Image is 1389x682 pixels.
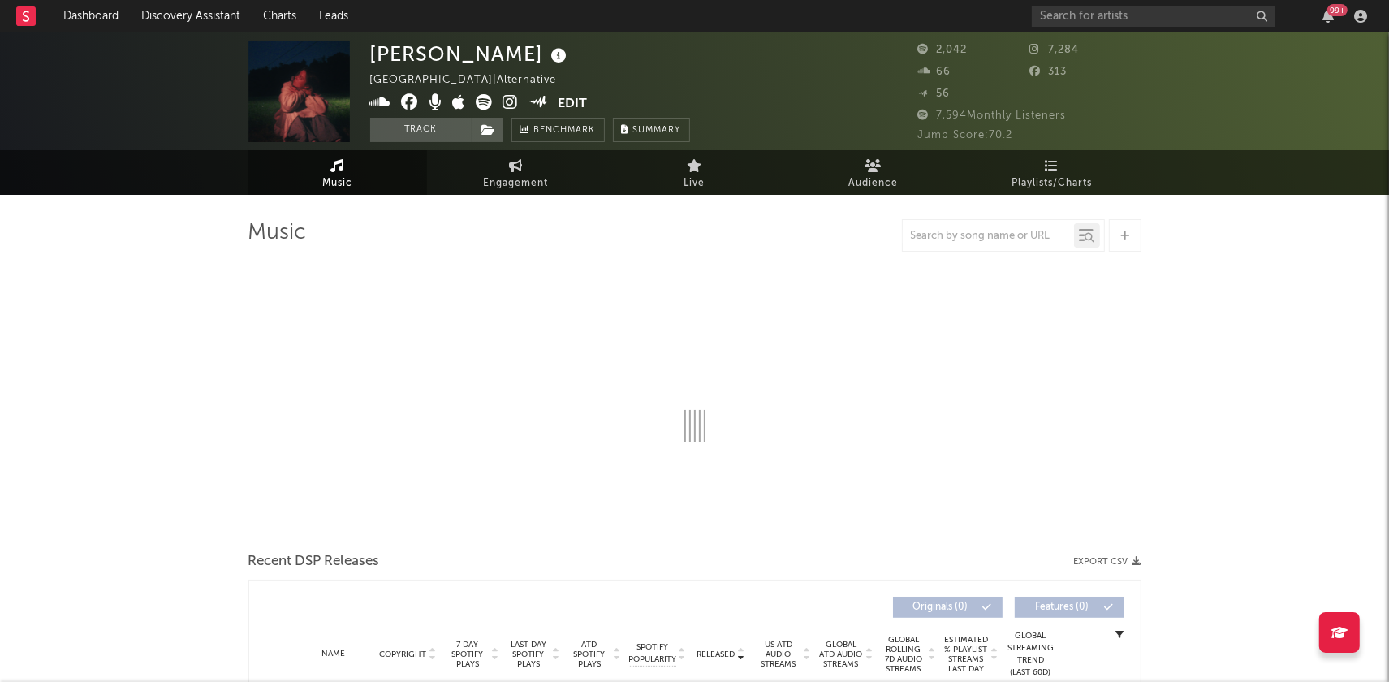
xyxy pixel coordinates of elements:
span: Global ATD Audio Streams [819,640,864,669]
span: 7,284 [1029,45,1079,55]
span: 2,042 [918,45,968,55]
span: Jump Score: 70.2 [918,130,1013,140]
button: 99+ [1322,10,1334,23]
div: Global Streaming Trend (Last 60D) [1007,630,1055,679]
span: 313 [1029,67,1067,77]
div: Name [298,648,370,660]
span: Music [322,174,352,193]
span: Global Rolling 7D Audio Streams [882,635,926,674]
input: Search by song name or URL [903,230,1074,243]
span: Originals ( 0 ) [904,602,978,612]
a: Music [248,150,427,195]
div: [PERSON_NAME] [370,41,572,67]
span: ATD Spotify Plays [568,640,611,669]
span: 7 Day Spotify Plays [446,640,490,669]
span: Live [684,174,705,193]
span: Benchmark [534,121,596,140]
div: [GEOGRAPHIC_DATA] | Alternative [370,71,576,90]
span: US ATD Audio Streams [757,640,801,669]
button: Track [370,118,472,142]
span: Spotify Popularity [628,641,676,666]
input: Search for artists [1032,6,1275,27]
span: Features ( 0 ) [1025,602,1100,612]
span: Estimated % Playlist Streams Last Day [944,635,989,674]
a: Audience [784,150,963,195]
div: 99 + [1327,4,1348,16]
span: Recent DSP Releases [248,552,380,572]
span: 66 [918,67,951,77]
a: Benchmark [511,118,605,142]
span: Playlists/Charts [1012,174,1092,193]
span: 56 [918,88,951,99]
button: Edit [558,94,587,114]
a: Playlists/Charts [963,150,1141,195]
button: Export CSV [1074,557,1141,567]
a: Engagement [427,150,606,195]
span: Last Day Spotify Plays [507,640,550,669]
span: Audience [848,174,898,193]
button: Summary [613,118,690,142]
span: Copyright [379,650,426,659]
span: 7,594 Monthly Listeners [918,110,1067,121]
span: Summary [633,126,681,135]
button: Originals(0) [893,597,1003,618]
span: Engagement [484,174,549,193]
span: Released [697,650,735,659]
a: Live [606,150,784,195]
button: Features(0) [1015,597,1124,618]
